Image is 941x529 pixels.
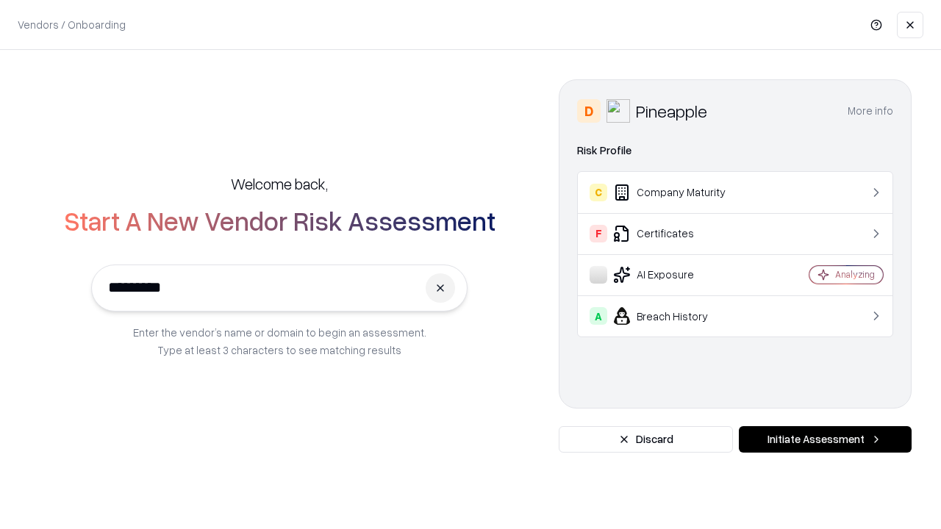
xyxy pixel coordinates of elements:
[559,426,733,453] button: Discard
[18,17,126,32] p: Vendors / Onboarding
[590,184,765,201] div: Company Maturity
[577,142,893,159] div: Risk Profile
[64,206,495,235] h2: Start A New Vendor Risk Assessment
[590,225,607,242] div: F
[636,99,707,123] div: Pineapple
[590,307,765,325] div: Breach History
[590,184,607,201] div: C
[848,98,893,124] button: More info
[607,99,630,123] img: Pineapple
[577,99,601,123] div: D
[590,266,765,284] div: AI Exposure
[835,268,875,281] div: Analyzing
[590,307,607,325] div: A
[739,426,912,453] button: Initiate Assessment
[590,225,765,242] div: Certificates
[133,323,426,359] p: Enter the vendor’s name or domain to begin an assessment. Type at least 3 characters to see match...
[231,173,328,194] h5: Welcome back,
